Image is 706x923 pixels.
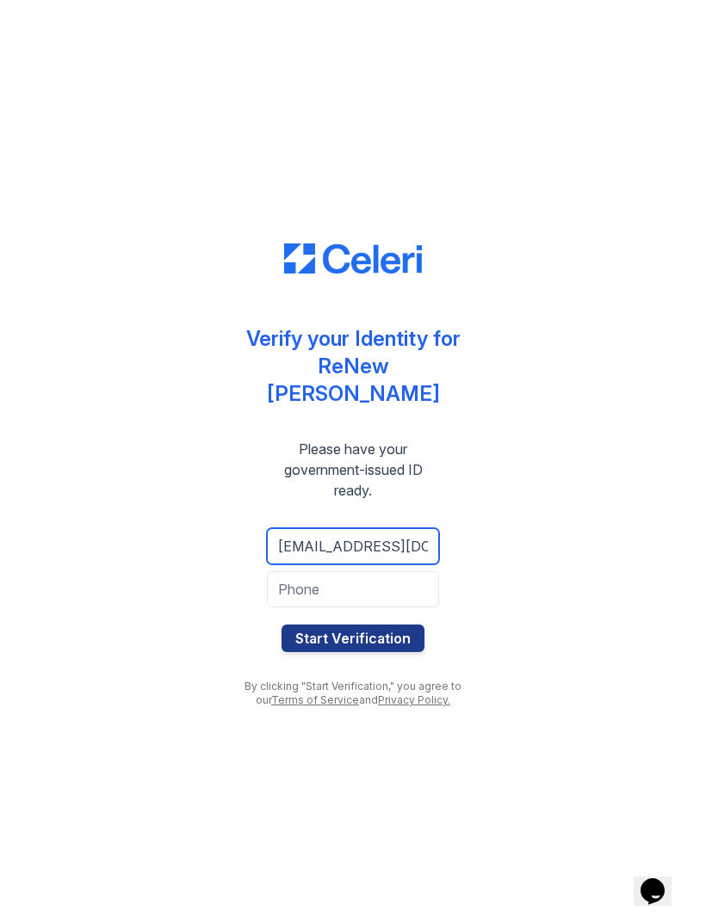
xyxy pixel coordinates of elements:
iframe: chat widget [634,854,689,906]
button: Start Verification [282,625,424,652]
div: Verify your Identity for ReNew [PERSON_NAME] [232,325,474,408]
img: CE_Logo_Blue-a8612792a0a2168367f1c8372b55b34899dd931a85d93a1a3d3e32e68fde9ad4.png [284,243,422,274]
input: Phone [267,571,439,607]
div: By clicking "Start Verification," you agree to our and [232,680,474,707]
a: Terms of Service [271,693,359,706]
input: Email [267,528,439,564]
div: Please have your government-issued ID ready. [232,439,474,501]
a: Privacy Policy. [378,693,450,706]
